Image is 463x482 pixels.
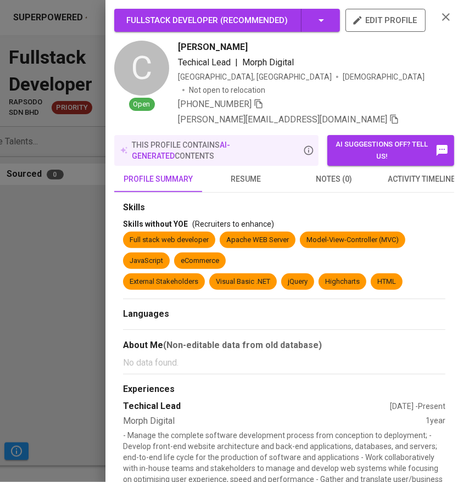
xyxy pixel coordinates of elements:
[288,277,308,287] div: jQuery
[123,415,426,428] div: Morph Digital
[123,220,188,228] span: Skills without YOE
[345,15,426,24] a: edit profile
[377,277,396,287] div: HTML
[178,41,248,54] span: [PERSON_NAME]
[132,139,301,161] p: this profile contains contents
[114,41,169,96] div: C
[178,99,252,109] span: [PHONE_NUMBER]
[130,256,163,266] div: JavaScript
[121,172,196,186] span: profile summary
[384,172,459,186] span: activity timeline
[123,201,445,214] div: Skills
[327,135,454,166] button: AI suggestions off? Tell us!
[242,57,294,68] span: Morph Digital
[123,339,445,352] div: About Me
[426,415,445,428] div: 1 year
[189,85,265,96] p: Not open to relocation
[129,99,155,110] span: Open
[226,235,289,245] div: Apache WEB Server
[297,172,371,186] span: notes (0)
[163,340,322,350] b: (Non-editable data from old database)
[235,56,238,69] span: |
[390,401,445,412] div: [DATE] - Present
[325,277,360,287] div: Highcharts
[178,114,387,125] span: [PERSON_NAME][EMAIL_ADDRESS][DOMAIN_NAME]
[130,277,198,287] div: External Stakeholders
[343,71,426,82] span: [DEMOGRAPHIC_DATA]
[178,71,332,82] div: [GEOGRAPHIC_DATA], [GEOGRAPHIC_DATA]
[123,383,445,396] div: Experiences
[130,235,209,245] div: Full stack web developer
[126,15,288,25] span: Fullstack Developer ( Recommended )
[123,400,390,413] div: Techical Lead
[178,57,231,68] span: Techical Lead
[192,220,274,228] span: (Recruiters to enhance)
[345,9,426,32] button: edit profile
[306,235,399,245] div: Model-View-Controller (MVC)
[181,256,219,266] div: eCommerce
[123,356,445,369] p: No data found.
[114,9,340,32] button: Fullstack Developer (Recommended)
[354,13,417,27] span: edit profile
[123,308,445,321] div: Languages
[333,138,449,164] span: AI suggestions off? Tell us!
[216,277,270,287] div: Visual Basic .NET
[209,172,283,186] span: resume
